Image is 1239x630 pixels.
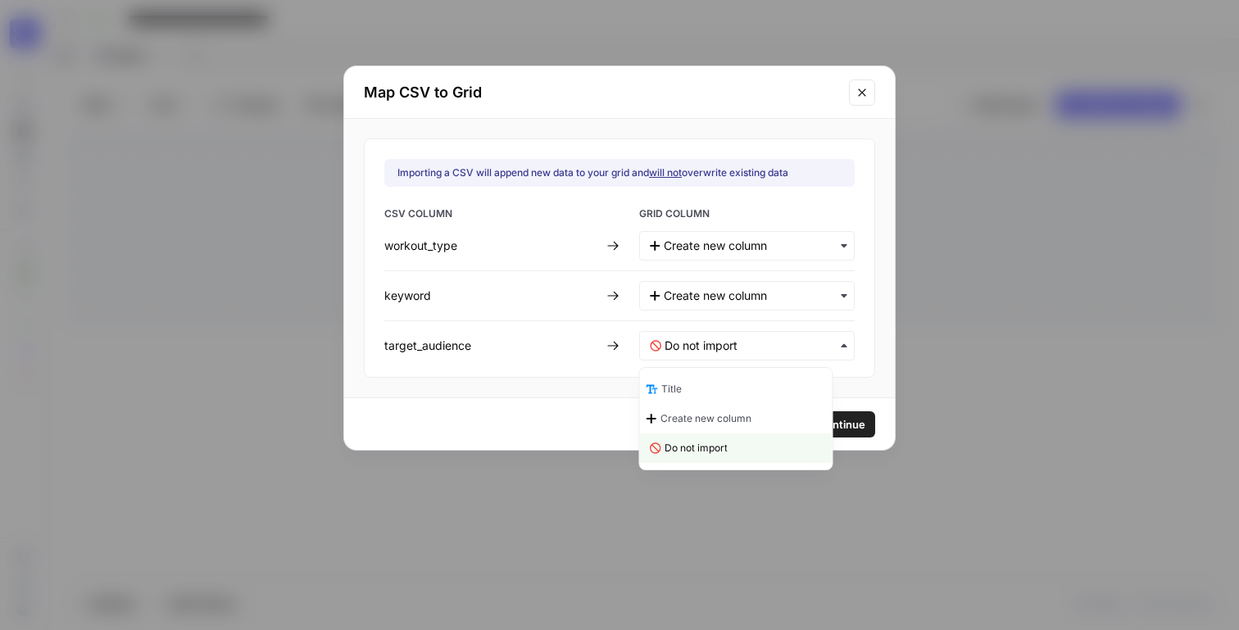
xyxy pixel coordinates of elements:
div: target_audience [384,338,600,354]
button: Close modal [849,79,875,106]
span: Title [661,382,682,397]
span: Create new column [660,411,751,426]
input: Create new column [664,288,844,304]
input: Do not import [665,338,844,354]
div: Importing a CSV will append new data to your grid and overwrite existing data [397,165,788,180]
button: Continue [808,411,875,437]
input: Create new column [664,238,844,254]
span: GRID COLUMN [639,206,855,224]
h2: Map CSV to Grid [364,81,839,104]
div: workout_type [384,238,600,254]
span: CSV COLUMN [384,206,600,224]
u: will not [649,166,682,179]
span: Continue [818,416,865,433]
div: keyword [384,288,600,304]
span: Do not import [665,441,728,456]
